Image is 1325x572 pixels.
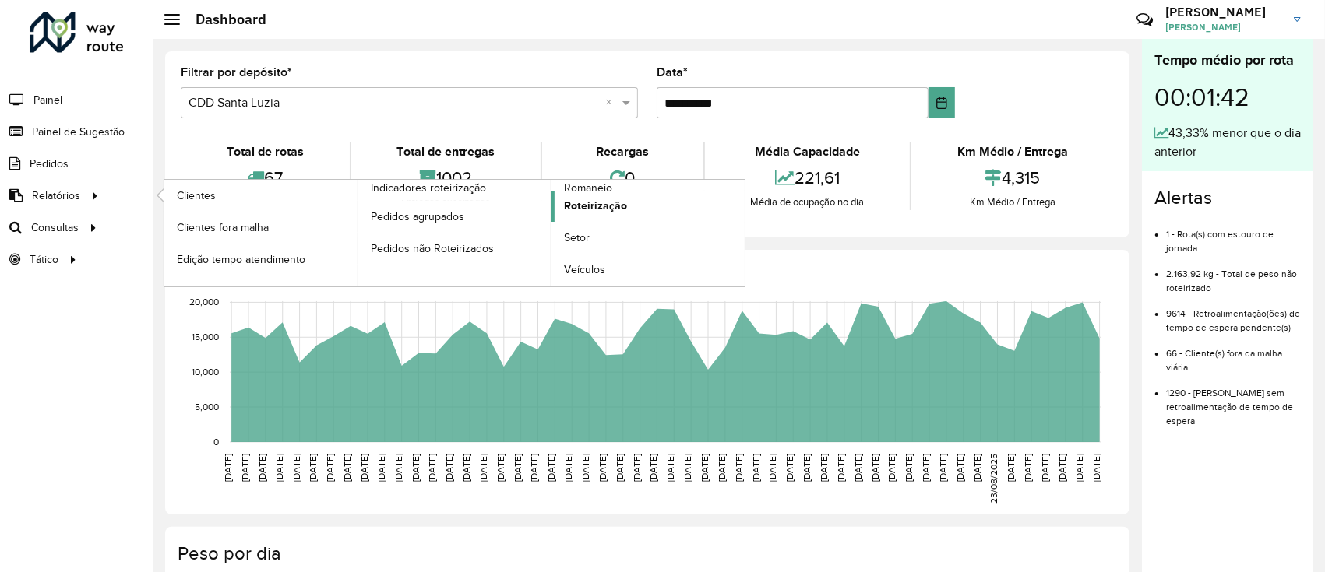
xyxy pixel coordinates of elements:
a: Pedidos não Roteirizados [358,233,551,264]
div: Total de entregas [355,142,537,161]
div: 221,61 [709,161,907,195]
text: [DATE] [530,454,540,482]
span: Pedidos [30,156,69,172]
text: [DATE] [921,454,931,482]
h2: Dashboard [180,11,266,28]
text: [DATE] [495,454,506,482]
text: [DATE] [819,454,829,482]
text: [DATE] [649,454,659,482]
text: [DATE] [802,454,812,482]
a: Setor [551,223,745,254]
li: 9614 - Retroalimentação(ões) de tempo de espera pendente(s) [1166,295,1301,335]
a: Pedidos agrupados [358,201,551,232]
a: Edição tempo atendimento [164,244,358,275]
text: [DATE] [223,454,233,482]
text: 15,000 [192,332,219,342]
a: Indicadores roteirização [164,180,551,286]
span: Veículos [564,261,605,278]
span: Clientes fora malha [177,219,269,236]
text: [DATE] [751,454,761,482]
div: 43,33% menor que o dia anterior [1154,124,1301,161]
text: [DATE] [1091,454,1101,482]
text: [DATE] [597,454,608,482]
li: 1 - Rota(s) com estouro de jornada [1166,216,1301,255]
text: [DATE] [682,454,692,482]
h4: Peso por dia [178,542,1114,565]
a: Contato Rápido [1128,3,1161,37]
text: [DATE] [513,454,523,482]
span: Pedidos não Roteirizados [371,240,494,257]
a: Romaneio [358,180,745,286]
div: 4,315 [915,161,1110,195]
text: [DATE] [1040,454,1050,482]
div: Total de rotas [185,142,346,161]
text: [DATE] [784,454,795,482]
span: Tático [30,251,58,268]
text: [DATE] [393,454,403,482]
span: [PERSON_NAME] [1165,20,1282,34]
a: Veículos [551,254,745,286]
text: [DATE] [1074,454,1084,482]
div: Km Médio / Entrega [915,195,1110,210]
label: Filtrar por depósito [181,63,292,82]
text: [DATE] [359,454,369,482]
text: [DATE] [870,454,880,482]
text: [DATE] [836,454,846,482]
text: [DATE] [615,454,625,482]
text: [DATE] [665,454,675,482]
span: Setor [564,230,590,246]
li: 2.163,92 kg - Total de peso não roteirizado [1166,255,1301,295]
text: [DATE] [274,454,284,482]
span: Relatórios [32,188,80,204]
span: Pedidos agrupados [371,209,464,225]
a: Clientes [164,180,358,211]
li: 1290 - [PERSON_NAME] sem retroalimentação de tempo de espera [1166,374,1301,428]
text: [DATE] [411,454,421,482]
span: Indicadores roteirização [371,180,486,196]
span: Edição tempo atendimento [177,251,305,268]
text: [DATE] [955,454,965,482]
text: [DATE] [342,454,352,482]
text: [DATE] [700,454,710,482]
text: 20,000 [189,297,219,307]
div: Tempo médio por rota [1154,50,1301,71]
button: Choose Date [929,87,955,118]
text: [DATE] [427,454,437,482]
text: [DATE] [580,454,590,482]
h3: [PERSON_NAME] [1165,5,1282,19]
text: [DATE] [768,454,778,482]
text: [DATE] [1057,454,1067,482]
text: [DATE] [325,454,335,482]
label: Data [657,63,688,82]
div: 00:01:42 [1154,71,1301,124]
text: [DATE] [291,454,301,482]
text: [DATE] [853,454,863,482]
text: [DATE] [563,454,573,482]
span: Romaneio [564,180,612,196]
text: [DATE] [972,454,982,482]
text: [DATE] [887,454,897,482]
span: Roteirização [564,198,627,214]
span: Clear all [605,93,618,112]
span: Painel [33,92,62,108]
a: Clientes fora malha [164,212,358,243]
text: 5,000 [195,402,219,412]
h4: Alertas [1154,187,1301,209]
li: 66 - Cliente(s) fora da malha viária [1166,335,1301,374]
a: Roteirização [551,191,745,222]
div: Km Médio / Entrega [915,142,1110,161]
text: 23/08/2025 [989,454,999,504]
text: [DATE] [376,454,386,482]
div: Recargas [546,142,700,161]
div: 67 [185,161,346,195]
div: 1002 [355,161,537,195]
text: [DATE] [734,454,744,482]
text: [DATE] [257,454,267,482]
text: 0 [213,437,219,447]
text: [DATE] [717,454,727,482]
text: [DATE] [632,454,642,482]
text: [DATE] [546,454,556,482]
text: [DATE] [461,454,471,482]
text: [DATE] [1006,454,1017,482]
text: [DATE] [478,454,488,482]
